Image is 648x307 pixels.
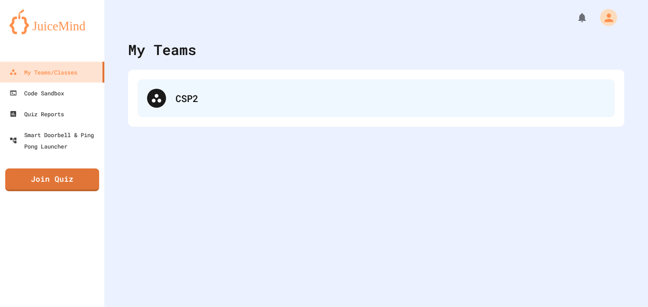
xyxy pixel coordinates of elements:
[5,168,99,191] a: Join Quiz
[559,9,590,26] div: My Notifications
[176,91,605,105] div: CSP2
[9,66,77,78] div: My Teams/Classes
[590,7,620,28] div: My Account
[128,39,196,60] div: My Teams
[9,87,64,99] div: Code Sandbox
[9,129,101,152] div: Smart Doorbell & Ping Pong Launcher
[138,79,615,117] div: CSP2
[9,9,95,34] img: logo-orange.svg
[9,108,64,120] div: Quiz Reports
